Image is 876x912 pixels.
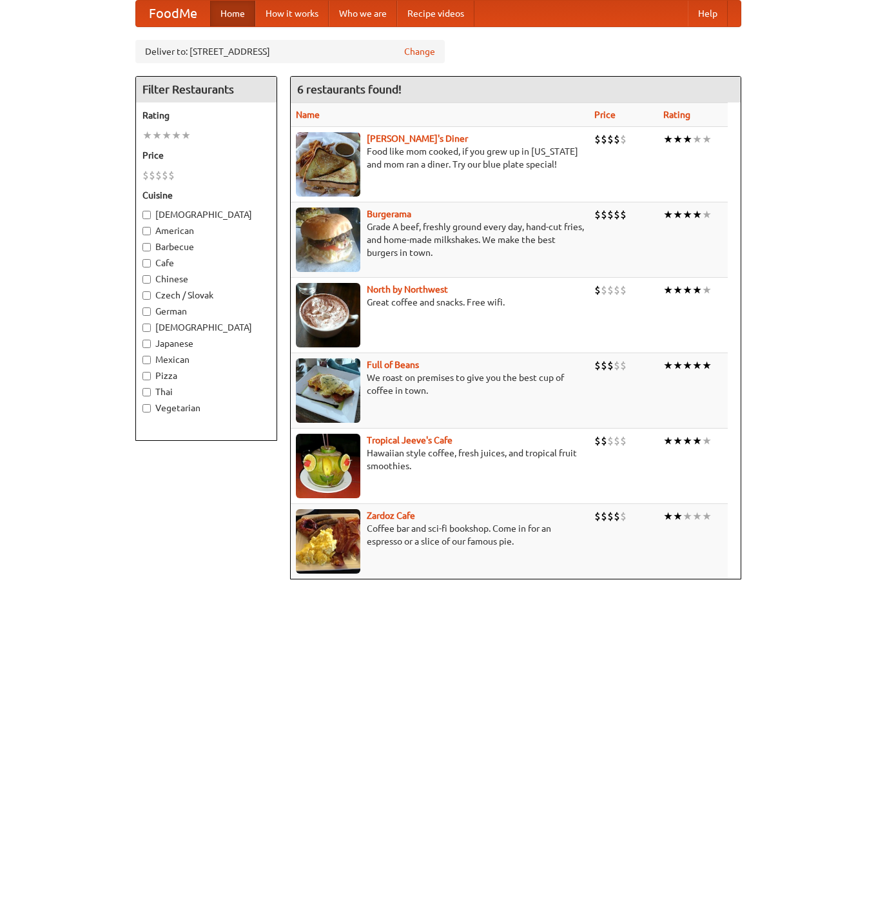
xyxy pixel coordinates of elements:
[329,1,397,26] a: Who we are
[142,356,151,364] input: Mexican
[181,128,191,142] li: ★
[142,168,149,182] li: $
[594,358,601,373] li: $
[142,149,270,162] h5: Price
[702,208,712,222] li: ★
[683,132,692,146] li: ★
[614,434,620,448] li: $
[142,324,151,332] input: [DEMOGRAPHIC_DATA]
[142,211,151,219] input: [DEMOGRAPHIC_DATA]
[296,220,584,259] p: Grade A beef, freshly ground every day, hand-cut fries, and home-made milkshakes. We make the bes...
[155,168,162,182] li: $
[297,83,402,95] ng-pluralize: 6 restaurants found!
[663,358,673,373] li: ★
[607,208,614,222] li: $
[296,283,360,347] img: north.jpg
[142,353,270,366] label: Mexican
[142,257,270,269] label: Cafe
[136,1,210,26] a: FoodMe
[142,369,270,382] label: Pizza
[367,209,411,219] a: Burgerama
[397,1,474,26] a: Recipe videos
[673,509,683,523] li: ★
[142,208,270,221] label: [DEMOGRAPHIC_DATA]
[614,509,620,523] li: $
[620,358,627,373] li: $
[620,509,627,523] li: $
[296,509,360,574] img: zardoz.jpg
[142,291,151,300] input: Czech / Slovak
[601,509,607,523] li: $
[594,434,601,448] li: $
[367,133,468,144] a: [PERSON_NAME]'s Diner
[142,240,270,253] label: Barbecue
[683,283,692,297] li: ★
[620,283,627,297] li: $
[367,435,453,445] a: Tropical Jeeve's Cafe
[296,208,360,272] img: burgerama.jpg
[594,208,601,222] li: $
[296,110,320,120] a: Name
[601,132,607,146] li: $
[142,128,152,142] li: ★
[142,385,270,398] label: Thai
[142,189,270,202] h5: Cuisine
[296,447,584,472] p: Hawaiian style coffee, fresh juices, and tropical fruit smoothies.
[702,283,712,297] li: ★
[367,510,415,521] a: Zardoz Cafe
[692,509,702,523] li: ★
[673,283,683,297] li: ★
[688,1,728,26] a: Help
[210,1,255,26] a: Home
[142,289,270,302] label: Czech / Slovak
[692,132,702,146] li: ★
[601,358,607,373] li: $
[136,77,277,102] h4: Filter Restaurants
[702,132,712,146] li: ★
[692,208,702,222] li: ★
[683,509,692,523] li: ★
[614,358,620,373] li: $
[683,434,692,448] li: ★
[142,404,151,412] input: Vegetarian
[171,128,181,142] li: ★
[683,358,692,373] li: ★
[296,132,360,197] img: sallys.jpg
[296,434,360,498] img: jeeves.jpg
[367,360,419,370] b: Full of Beans
[601,283,607,297] li: $
[367,284,448,295] a: North by Northwest
[614,208,620,222] li: $
[692,434,702,448] li: ★
[142,337,270,350] label: Japanese
[673,132,683,146] li: ★
[135,40,445,63] div: Deliver to: [STREET_ADDRESS]
[152,128,162,142] li: ★
[607,132,614,146] li: $
[142,109,270,122] h5: Rating
[594,110,616,120] a: Price
[663,283,673,297] li: ★
[607,358,614,373] li: $
[702,509,712,523] li: ★
[663,208,673,222] li: ★
[692,283,702,297] li: ★
[142,321,270,334] label: [DEMOGRAPHIC_DATA]
[404,45,435,58] a: Change
[296,296,584,309] p: Great coffee and snacks. Free wifi.
[601,434,607,448] li: $
[673,434,683,448] li: ★
[296,145,584,171] p: Food like mom cooked, if you grew up in [US_STATE] and mom ran a diner. Try our blue plate special!
[607,283,614,297] li: $
[296,371,584,397] p: We roast on premises to give you the best cup of coffee in town.
[142,275,151,284] input: Chinese
[142,307,151,316] input: German
[142,388,151,396] input: Thai
[149,168,155,182] li: $
[663,132,673,146] li: ★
